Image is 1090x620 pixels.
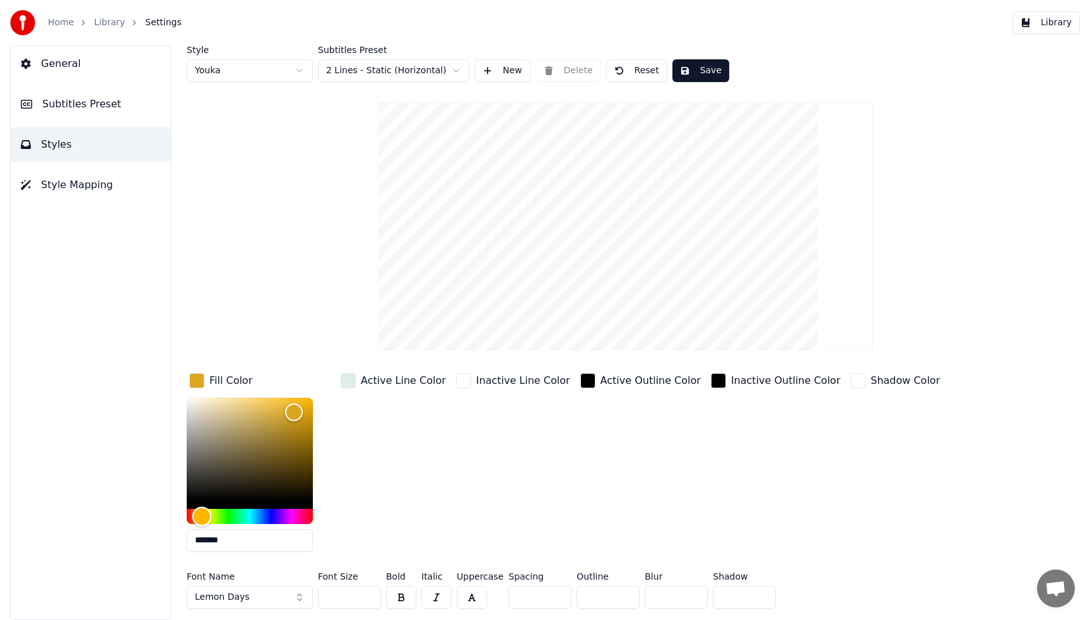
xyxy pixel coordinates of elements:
[870,373,940,388] div: Shadow Color
[361,373,446,388] div: Active Line Color
[476,373,570,388] div: Inactive Line Color
[1012,11,1080,34] button: Library
[421,572,452,581] label: Italic
[209,373,252,388] div: Fill Color
[708,371,843,391] button: Inactive Outline Color
[577,572,640,581] label: Outline
[187,572,313,581] label: Font Name
[187,398,313,501] div: Color
[48,16,182,29] nav: breadcrumb
[42,97,121,112] span: Subtitles Preset
[11,127,171,162] button: Styles
[1037,569,1075,607] a: Open chat
[10,10,35,35] img: youka
[338,371,448,391] button: Active Line Color
[508,572,571,581] label: Spacing
[11,46,171,81] button: General
[848,371,942,391] button: Shadow Color
[606,59,667,82] button: Reset
[474,59,530,82] button: New
[187,45,313,54] label: Style
[318,45,469,54] label: Subtitles Preset
[41,177,113,193] span: Style Mapping
[672,59,729,82] button: Save
[713,572,776,581] label: Shadow
[11,167,171,203] button: Style Mapping
[11,86,171,122] button: Subtitles Preset
[187,509,313,524] div: Hue
[578,371,703,391] button: Active Outline Color
[48,16,74,29] a: Home
[601,373,701,388] div: Active Outline Color
[145,16,181,29] span: Settings
[457,572,503,581] label: Uppercase
[41,56,81,71] span: General
[187,371,255,391] button: Fill Color
[318,572,381,581] label: Font Size
[645,572,708,581] label: Blur
[731,373,840,388] div: Inactive Outline Color
[94,16,125,29] a: Library
[386,572,416,581] label: Bold
[454,371,573,391] button: Inactive Line Color
[195,591,250,604] span: Lemon Days
[41,137,72,152] span: Styles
